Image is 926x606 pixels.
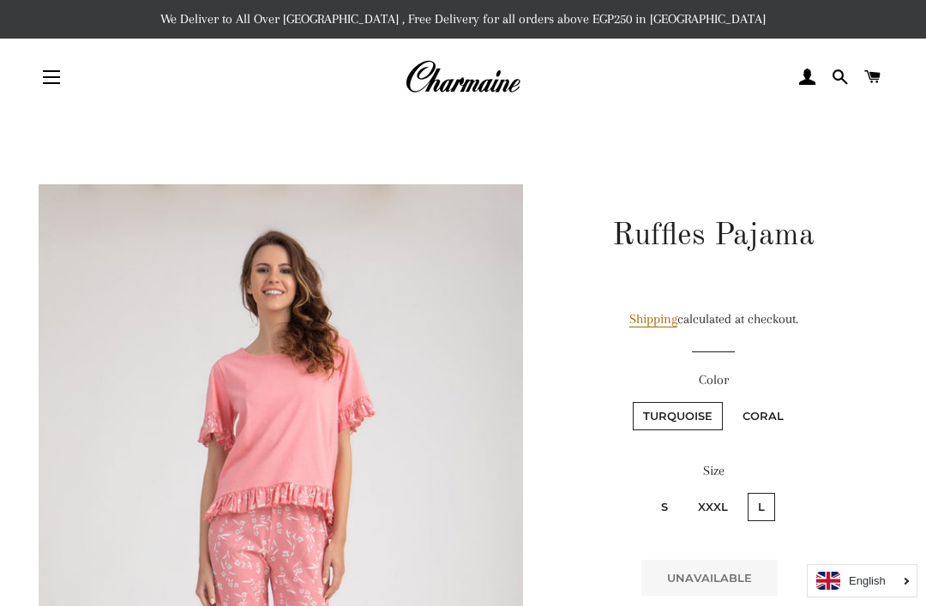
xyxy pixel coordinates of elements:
[562,460,866,482] label: Size
[633,402,723,430] label: Turquoise
[562,215,866,258] h1: Ruffles Pajama
[688,493,738,521] label: XXXL
[732,402,794,430] label: Coral
[405,58,520,96] img: Charmaine Egypt
[641,560,778,596] button: Unavailable
[748,493,775,521] label: L
[816,572,908,590] a: English
[667,571,752,585] span: Unavailable
[651,493,678,521] label: S
[562,309,866,330] div: calculated at checkout.
[562,369,866,391] label: Color
[849,575,886,586] i: English
[629,311,677,327] a: Shipping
